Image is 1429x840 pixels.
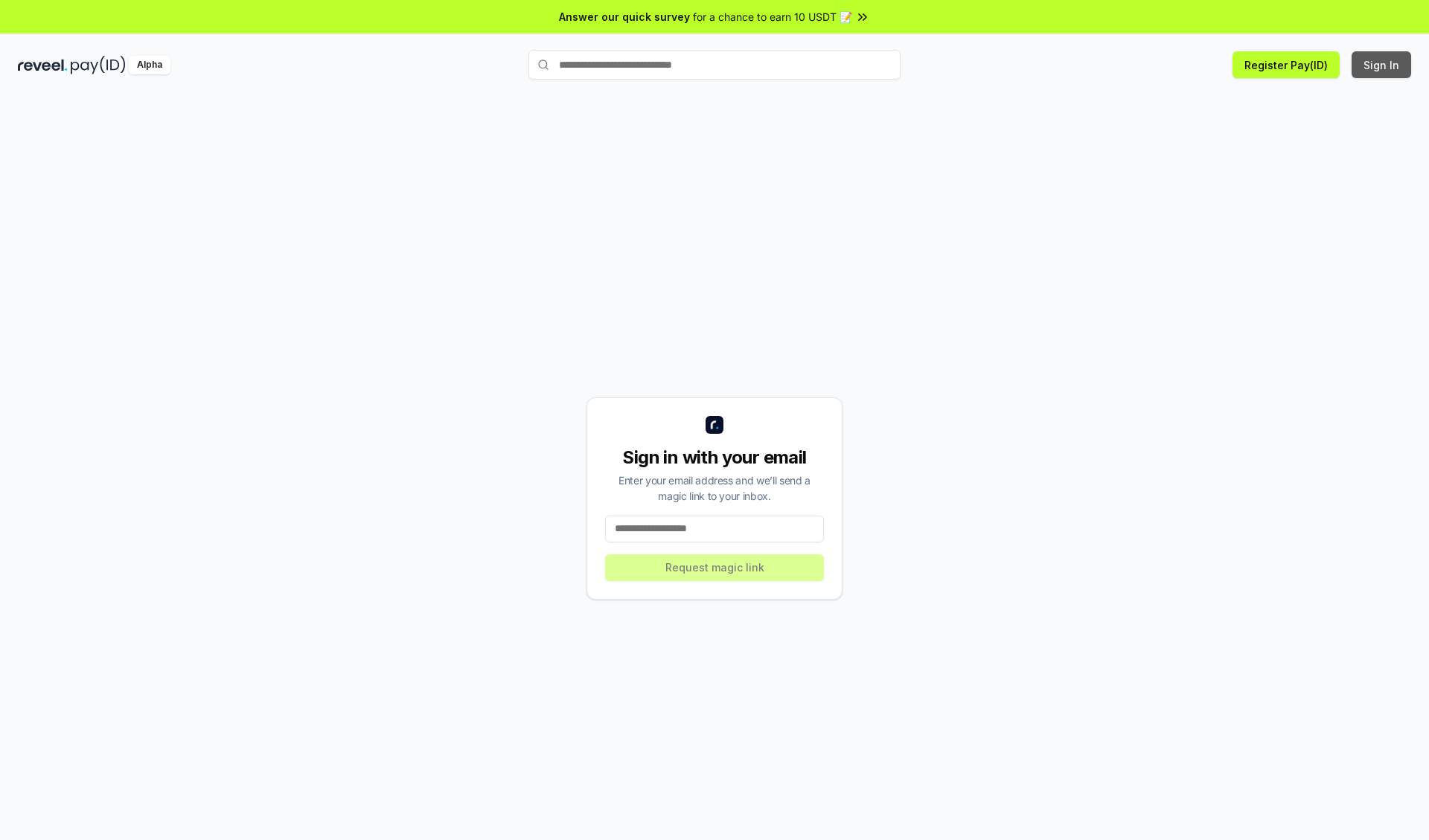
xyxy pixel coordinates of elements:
[559,9,690,25] span: Answer our quick survey
[1233,51,1340,78] button: Register Pay(ID)
[129,56,170,74] div: Alpha
[18,56,68,74] img: reveel_dark
[605,472,824,504] div: Enter your email address and we’ll send a magic link to your inbox.
[693,9,852,25] span: for a chance to earn 10 USDT 📝
[605,446,824,469] div: Sign in with your email
[71,56,126,74] img: pay_id
[706,416,723,434] img: logo_small
[1352,51,1411,78] button: Sign In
